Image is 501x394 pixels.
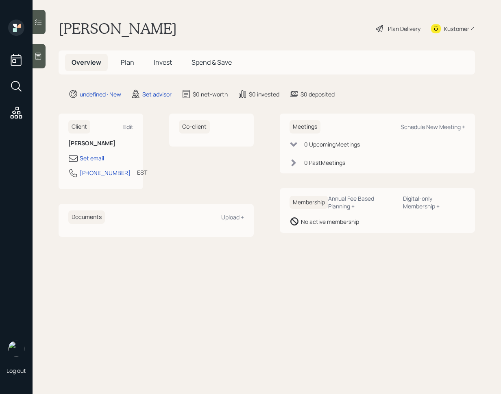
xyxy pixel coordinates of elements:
div: No active membership [301,217,359,226]
div: Set advisor [142,90,172,98]
div: Digital-only Membership + [403,195,465,210]
span: Invest [154,58,172,67]
h6: [PERSON_NAME] [68,140,133,147]
div: undefined · New [80,90,121,98]
div: $0 net-worth [193,90,228,98]
div: Kustomer [444,24,469,33]
span: Spend & Save [192,58,232,67]
span: Plan [121,58,134,67]
h6: Client [68,120,90,134]
div: $0 deposited [301,90,335,98]
div: EST [137,168,147,177]
img: retirable_logo.png [8,341,24,357]
div: Edit [123,123,133,131]
span: Overview [72,58,101,67]
div: [PHONE_NUMBER] [80,169,131,177]
h6: Membership [290,196,328,209]
div: 0 Past Meeting s [304,158,345,167]
div: Plan Delivery [388,24,420,33]
div: Schedule New Meeting + [401,123,465,131]
h6: Co-client [179,120,210,134]
div: Set email [80,154,104,162]
div: 0 Upcoming Meeting s [304,140,360,149]
div: $0 invested [249,90,279,98]
h6: Documents [68,210,105,224]
div: Upload + [221,213,244,221]
div: Annual Fee Based Planning + [328,195,396,210]
div: Log out [7,367,26,374]
h6: Meetings [290,120,320,134]
h1: [PERSON_NAME] [59,20,177,37]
